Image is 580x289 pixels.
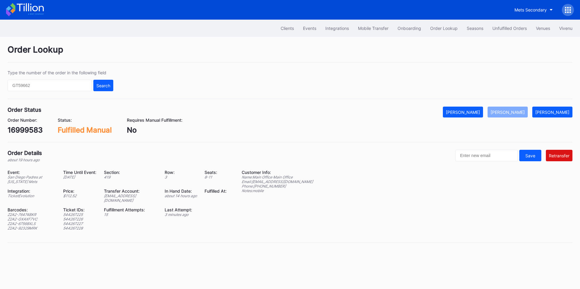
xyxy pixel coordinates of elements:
[358,26,388,31] div: Mobile Transfer
[298,23,321,34] button: Events
[104,212,157,217] div: 15
[58,126,112,134] div: Fulfilled Manual
[535,110,569,115] div: [PERSON_NAME]
[532,107,572,117] button: [PERSON_NAME]
[8,44,572,63] div: Order Lookup
[165,188,197,194] div: In Hand Date:
[63,194,96,198] div: $ 112.52
[242,170,313,175] div: Customer Info:
[165,175,197,179] div: 3
[242,179,313,184] div: Email: [EMAIL_ADDRESS][DOMAIN_NAME]
[8,221,56,226] div: Z2A2-67568XLS
[426,23,462,34] button: Order Lookup
[8,70,113,75] div: Type the number of the order in the following field
[63,175,96,179] div: [DATE]
[165,170,197,175] div: Row:
[205,188,227,194] div: Fulfilled At:
[104,194,157,203] div: [EMAIL_ADDRESS][DOMAIN_NAME]
[8,226,56,230] div: Z2A2-92329MRK
[8,158,42,162] div: about 19 hours ago
[8,107,41,113] div: Order Status
[398,26,421,31] div: Onboarding
[63,221,96,226] div: 544267227
[549,153,569,158] div: Retransfer
[63,170,96,175] div: Time Until Event:
[321,23,353,34] button: Integrations
[559,26,572,31] div: Vivenu
[104,207,157,212] div: Fulfillment Attempts:
[242,184,313,188] div: Phone: [PHONE_NUMBER]
[455,150,518,161] input: Enter new email
[492,26,527,31] div: Unfulfilled Orders
[531,23,555,34] button: Venues
[242,188,313,193] div: Notes: mobile
[8,170,56,175] div: Event:
[8,150,42,156] div: Order Details
[488,23,531,34] button: Unfulfilled Orders
[165,207,197,212] div: Last Attempt:
[93,80,113,91] button: Search
[536,26,550,31] div: Venues
[393,23,426,34] button: Onboarding
[8,212,56,217] div: Z2A2-76474BKR
[205,170,227,175] div: Seats:
[446,110,480,115] div: [PERSON_NAME]
[127,117,182,123] div: Requires Manual Fulfillment:
[104,175,157,179] div: 419
[165,212,197,217] div: 3 minutes ago
[205,175,227,179] div: 8 - 11
[510,4,557,15] button: Mets Secondary
[63,217,96,221] div: 544267226
[104,170,157,175] div: Section:
[127,126,182,134] div: No
[491,110,525,115] div: [PERSON_NAME]
[8,175,56,184] div: San Diego Padres at [US_STATE] Mets
[488,107,528,117] button: [PERSON_NAME]
[281,26,294,31] div: Clients
[546,150,572,161] button: Retransfer
[63,207,96,212] div: Ticket IDs:
[8,126,43,134] div: 16999583
[525,153,535,158] div: Save
[443,107,483,117] button: [PERSON_NAME]
[467,26,483,31] div: Seasons
[303,26,316,31] div: Events
[519,150,541,161] button: Save
[96,83,110,88] div: Search
[555,23,577,34] button: Vivenu
[165,194,197,198] div: about 14 hours ago
[63,188,96,194] div: Price:
[276,23,298,34] button: Clients
[8,207,56,212] div: Barcodes:
[8,117,43,123] div: Order Number:
[8,217,56,221] div: Z2A2-GXAXF7VC
[514,7,547,12] div: Mets Secondary
[63,212,96,217] div: 544267225
[104,188,157,194] div: Transfer Account:
[462,23,488,34] button: Seasons
[58,117,112,123] div: Status:
[8,80,92,91] input: GT59662
[8,194,56,198] div: TicketEvolution
[325,26,349,31] div: Integrations
[242,175,313,179] div: Name: Main Office Main Office
[8,188,56,194] div: Integration:
[63,226,96,230] div: 544267228
[430,26,458,31] div: Order Lookup
[353,23,393,34] button: Mobile Transfer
